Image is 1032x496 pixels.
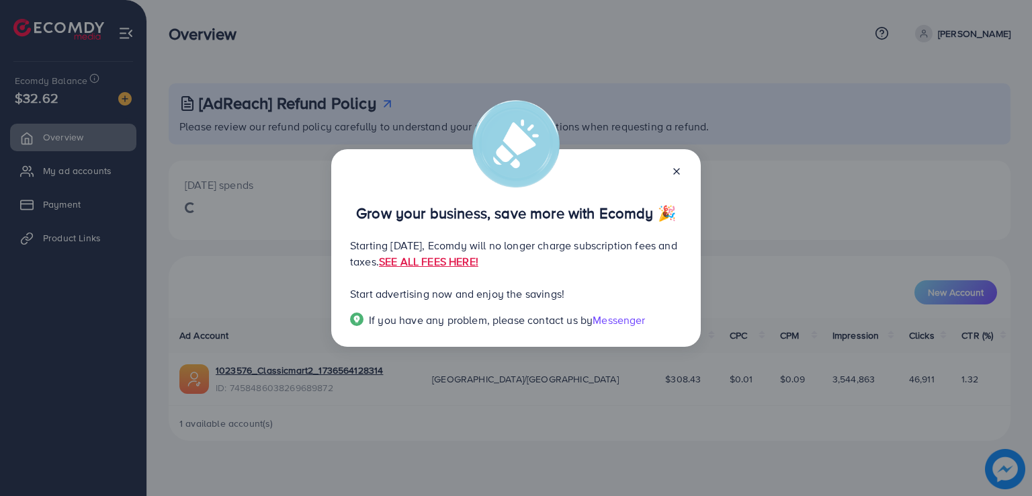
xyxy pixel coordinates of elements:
[593,313,645,327] span: Messenger
[350,286,682,302] p: Start advertising now and enjoy the savings!
[350,313,363,326] img: Popup guide
[472,100,560,188] img: alert
[350,205,682,221] p: Grow your business, save more with Ecomdy 🎉
[369,313,593,327] span: If you have any problem, please contact us by
[379,254,478,269] a: SEE ALL FEES HERE!
[350,237,682,270] p: Starting [DATE], Ecomdy will no longer charge subscription fees and taxes.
